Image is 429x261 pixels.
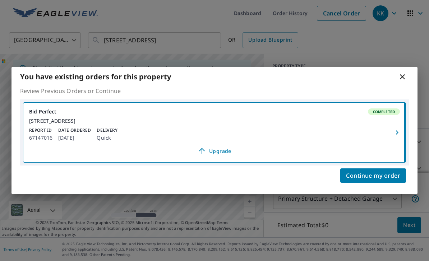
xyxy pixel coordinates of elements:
[29,108,400,115] div: Bid Perfect
[97,134,117,142] p: Quick
[369,109,399,114] span: Completed
[20,87,409,95] p: Review Previous Orders or Continue
[20,72,171,81] b: You have existing orders for this property
[29,118,400,124] div: [STREET_ADDRESS]
[29,134,52,142] p: 67147016
[346,171,400,181] span: Continue my order
[23,103,406,162] a: Bid PerfectCompleted[STREET_ADDRESS]Report ID67147016Date Ordered[DATE]DeliveryQuickUpgrade
[340,168,406,183] button: Continue my order
[29,145,400,157] a: Upgrade
[29,127,52,134] p: Report ID
[58,127,91,134] p: Date Ordered
[33,146,396,155] span: Upgrade
[97,127,117,134] p: Delivery
[58,134,91,142] p: [DATE]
